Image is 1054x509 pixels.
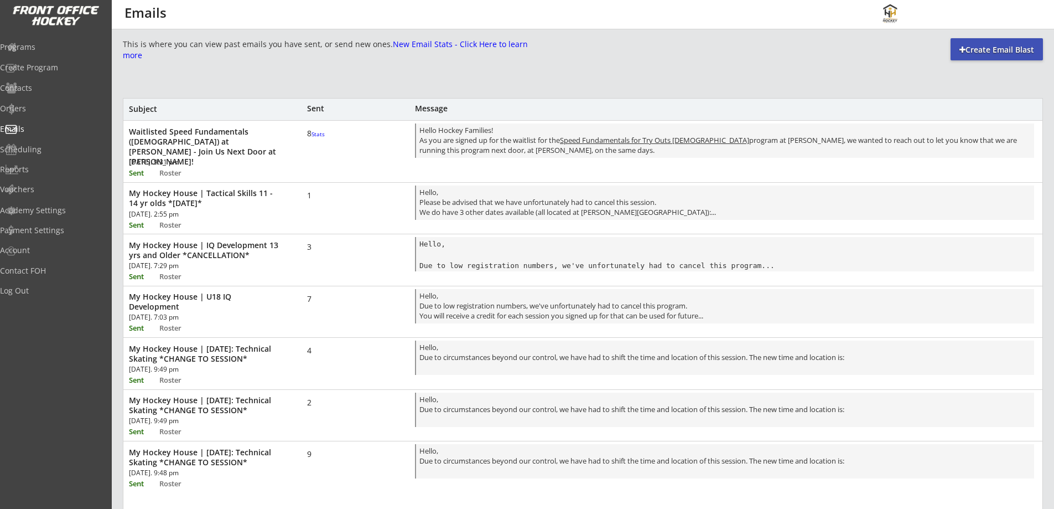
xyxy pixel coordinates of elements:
div: Waitlisted Speed Fundamentals ([DEMOGRAPHIC_DATA]) at [PERSON_NAME] - Join Us Next Door at [PERSO... [129,127,280,167]
div: Sent [129,273,158,280]
div: [DATE]. 2:55 pm [129,211,255,218]
div: Roster [159,273,212,280]
div: Roster [159,480,212,487]
div: Roster [159,325,212,332]
div: 3 [307,242,340,252]
div: [DATE]. 9:48 pm [129,470,255,476]
u: Speed Fundamentals for Try Outs [DEMOGRAPHIC_DATA] [560,135,749,145]
div: Roster [159,222,212,229]
div: Subject [129,105,281,113]
div: My Hockey House | Tactical Skills 11 - 14 yr olds *[DATE]* [129,188,280,208]
div: This is where you can view past emails you have sent, or send new ones. [123,39,528,60]
div: Sent [129,222,158,229]
div: Roster [159,169,212,177]
div: Hello, Due to circumstances beyond our control, we have had to shift the time and location of thi... [419,394,1031,427]
div: Sent [129,377,158,384]
div: Hello Hockey Families! As you are signed up for the waitlist for the program at [PERSON_NAME], we... [419,125,1031,158]
div: [DATE]. 9:49 pm [129,366,255,373]
div: 2 [307,398,340,408]
div: [DATE]. 7:03 pm [129,314,255,321]
div: 8 [307,128,340,138]
div: Message [415,105,644,112]
div: Hello, Due to low registration numbers, we've unfortunately had to cancel this program. You will ... [419,291,1031,323]
div: Sent [307,105,340,112]
div: My Hockey House | [DATE]: Technical Skating *CHANGE TO SESSION* [129,448,280,467]
div: Create Email Blast [951,44,1043,55]
div: My Hockey House | U18 IQ Development [129,292,280,312]
div: Hello, Please be advised that we have unfortunately had to cancel this session. We do have 3 othe... [419,187,1031,220]
code: Hello, Due to low registration numbers, we've unfortunately had to cancel this program... [419,240,775,269]
div: 4 [307,346,340,356]
div: 1 [307,191,340,200]
font: Stats [311,130,325,138]
div: [DATE]. 9:49 pm [129,418,255,424]
div: My Hockey House | [DATE]: Technical Skating *CHANGE TO SESSION* [129,344,280,364]
div: Roster [159,377,212,384]
div: Sent [129,325,158,332]
div: [DATE]. 7:29 pm [129,263,255,269]
div: Sent [129,169,158,177]
div: Sent [129,428,158,435]
div: Sent [129,480,158,487]
div: Hello, Due to circumstances beyond our control, we have had to shift the time and location of thi... [419,446,1031,479]
div: Hello, Due to circumstances beyond our control, we have had to shift the time and location of thi... [419,342,1031,375]
font: New Email Stats - Click Here to learn more [123,39,530,60]
div: 9 [307,449,340,459]
div: My Hockey House | [DATE]: Technical Skating *CHANGE TO SESSION* [129,395,280,415]
div: 7 [307,294,340,304]
div: Roster [159,428,212,435]
div: My Hockey House | IQ Development 13 yrs and Older *CANCELLATION* [129,240,280,260]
